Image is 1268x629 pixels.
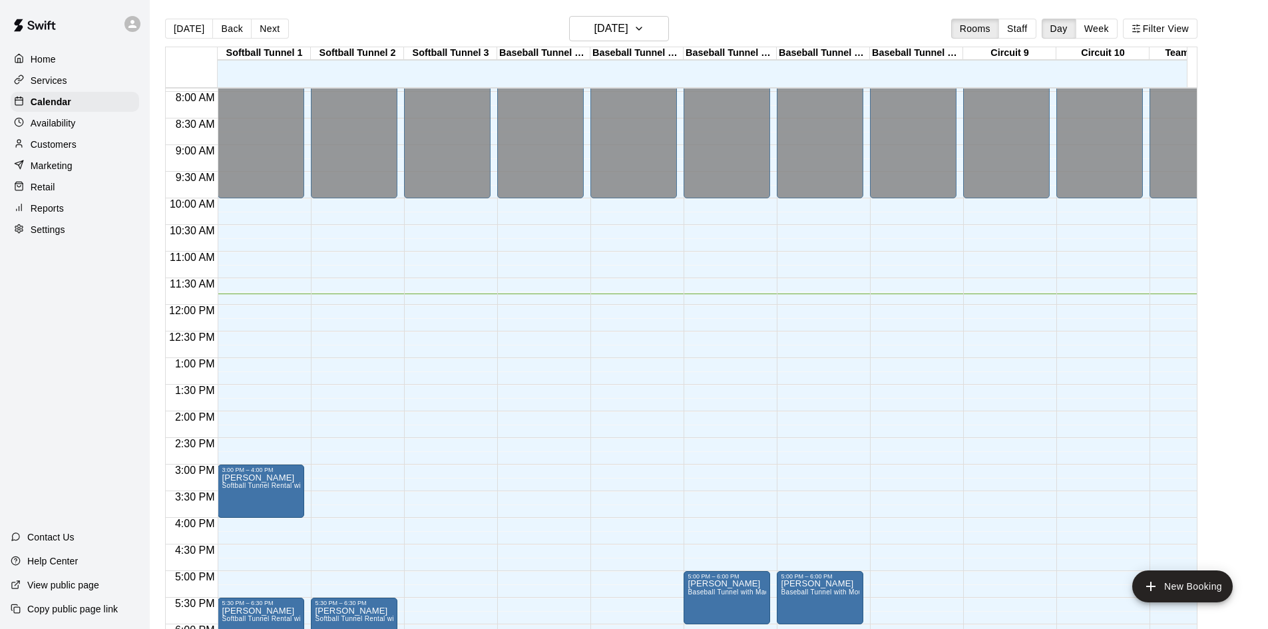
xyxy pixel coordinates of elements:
[781,573,859,580] div: 5:00 PM – 6:00 PM
[777,571,863,624] div: 5:00 PM – 6:00 PM: landry
[11,220,139,240] a: Settings
[11,92,139,112] a: Calendar
[11,49,139,69] a: Home
[31,180,55,194] p: Retail
[27,554,78,568] p: Help Center
[781,588,870,596] span: Baseball Tunnel with Mound
[172,518,218,529] span: 4:00 PM
[11,134,139,154] a: Customers
[218,465,304,518] div: 3:00 PM – 4:00 PM: kally
[172,465,218,476] span: 3:00 PM
[998,19,1036,39] button: Staff
[172,385,218,396] span: 1:30 PM
[31,116,76,130] p: Availability
[166,198,218,210] span: 10:00 AM
[777,47,870,60] div: Baseball Tunnel 7 (Mound/Machine)
[31,202,64,215] p: Reports
[166,252,218,263] span: 11:00 AM
[172,118,218,130] span: 8:30 AM
[11,113,139,133] a: Availability
[497,47,590,60] div: Baseball Tunnel 4 (Machine)
[31,53,56,66] p: Home
[569,16,669,41] button: [DATE]
[315,600,393,606] div: 5:30 PM – 6:30 PM
[27,530,75,544] p: Contact Us
[31,74,67,87] p: Services
[166,305,218,316] span: 12:00 PM
[11,156,139,176] a: Marketing
[172,145,218,156] span: 9:00 AM
[172,571,218,582] span: 5:00 PM
[1056,47,1150,60] div: Circuit 10
[11,177,139,197] a: Retail
[165,19,213,39] button: [DATE]
[222,600,300,606] div: 5:30 PM – 6:30 PM
[315,615,429,622] span: Softball Tunnel Rental with Machine
[172,438,218,449] span: 2:30 PM
[222,467,300,473] div: 3:00 PM – 4:00 PM
[594,19,628,38] h6: [DATE]
[166,225,218,236] span: 10:30 AM
[11,198,139,218] a: Reports
[212,19,252,39] button: Back
[251,19,288,39] button: Next
[27,602,118,616] p: Copy public page link
[1132,570,1233,602] button: add
[963,47,1056,60] div: Circuit 9
[222,615,335,622] span: Softball Tunnel Rental with Machine
[222,482,335,489] span: Softball Tunnel Rental with Machine
[172,544,218,556] span: 4:30 PM
[172,491,218,503] span: 3:30 PM
[31,223,65,236] p: Settings
[1150,47,1243,60] div: Team Room 1
[31,159,73,172] p: Marketing
[870,47,963,60] div: Baseball Tunnel 8 (Mound)
[31,95,71,108] p: Calendar
[218,47,311,60] div: Softball Tunnel 1
[1123,19,1197,39] button: Filter View
[590,47,684,60] div: Baseball Tunnel 5 (Machine)
[166,278,218,290] span: 11:30 AM
[27,578,99,592] p: View public page
[404,47,497,60] div: Softball Tunnel 3
[684,571,770,624] div: 5:00 PM – 6:00 PM: landry
[1042,19,1076,39] button: Day
[688,588,782,596] span: Baseball Tunnel with Machine
[172,172,218,183] span: 9:30 AM
[951,19,999,39] button: Rooms
[31,138,77,151] p: Customers
[11,71,139,91] a: Services
[688,573,766,580] div: 5:00 PM – 6:00 PM
[172,358,218,369] span: 1:00 PM
[172,598,218,609] span: 5:30 PM
[311,47,404,60] div: Softball Tunnel 2
[1076,19,1118,39] button: Week
[172,411,218,423] span: 2:00 PM
[172,92,218,103] span: 8:00 AM
[166,331,218,343] span: 12:30 PM
[684,47,777,60] div: Baseball Tunnel 6 (Machine)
